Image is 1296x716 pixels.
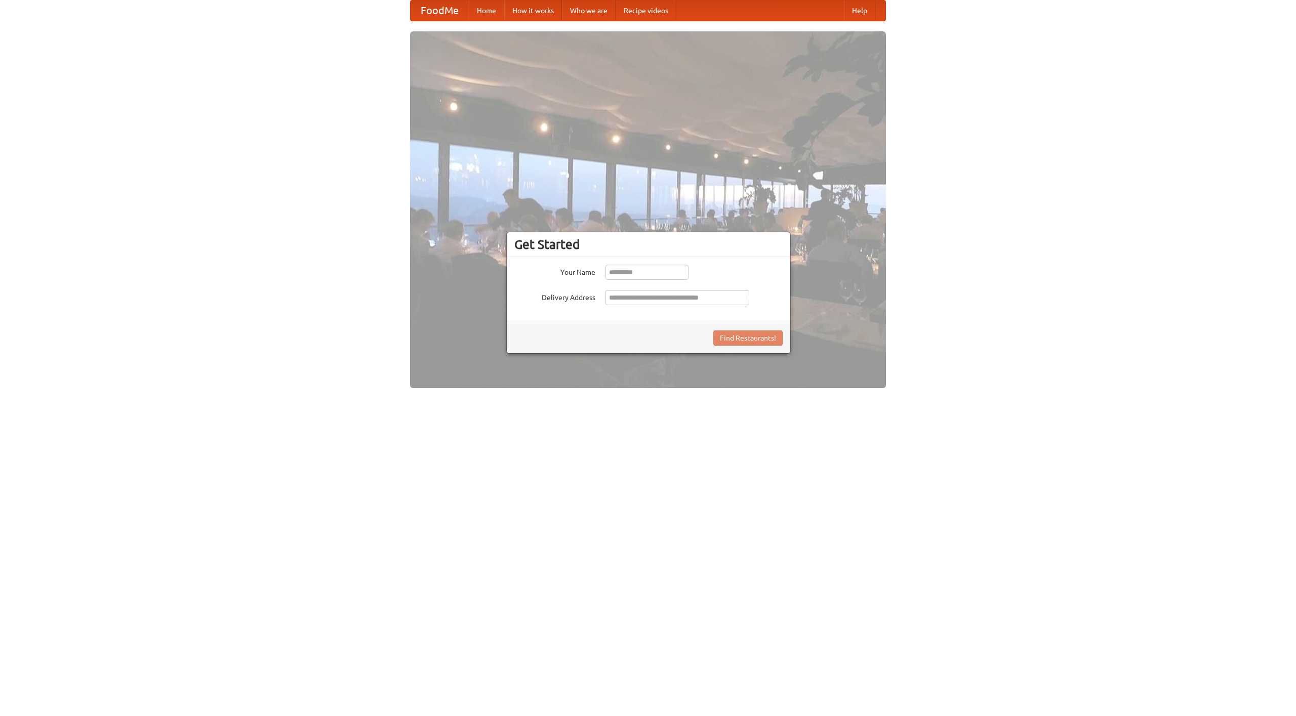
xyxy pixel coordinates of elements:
h3: Get Started [514,237,783,252]
a: Recipe videos [616,1,676,21]
a: How it works [504,1,562,21]
label: Your Name [514,265,595,277]
button: Find Restaurants! [713,330,783,346]
a: Who we are [562,1,616,21]
a: Help [844,1,875,21]
label: Delivery Address [514,290,595,303]
a: FoodMe [411,1,469,21]
a: Home [469,1,504,21]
